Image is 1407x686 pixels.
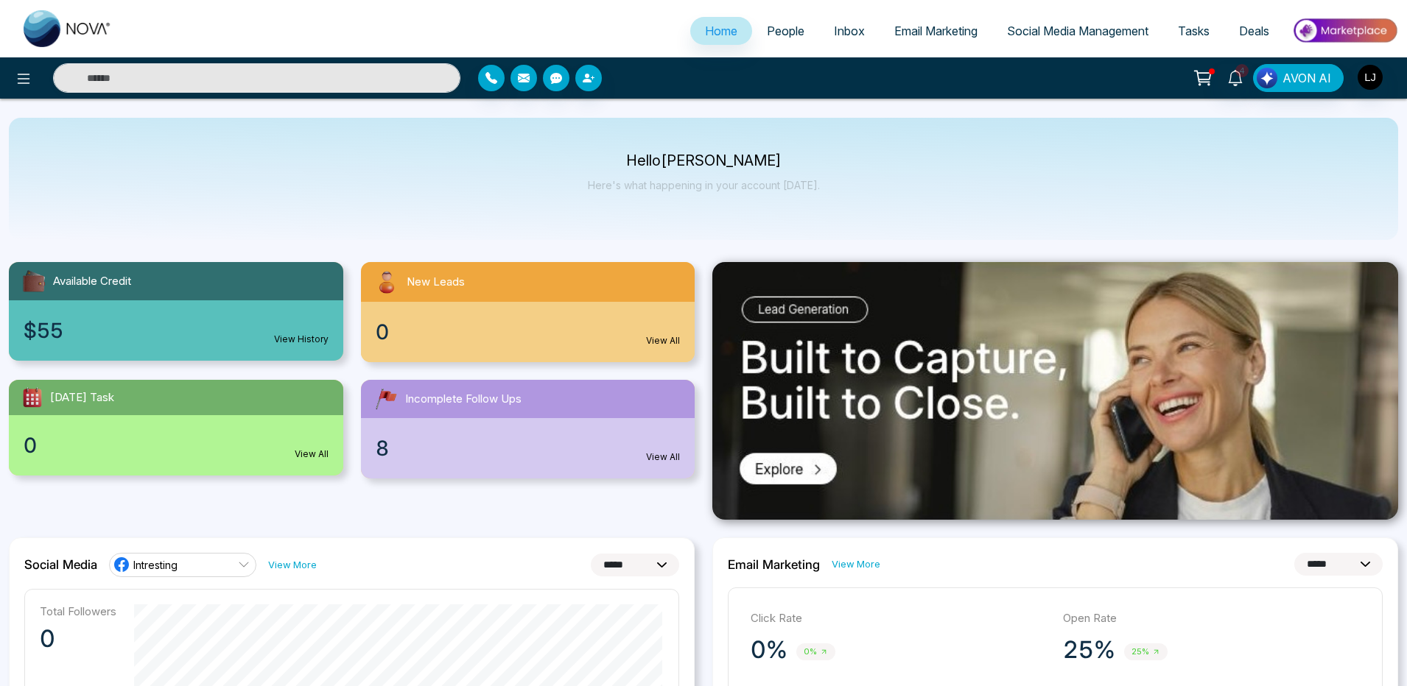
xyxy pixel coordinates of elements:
[1291,14,1398,47] img: Market-place.gif
[352,380,704,478] a: Incomplete Follow Ups8View All
[1253,64,1344,92] button: AVON AI
[894,24,978,38] span: Email Marketing
[40,604,116,618] p: Total Followers
[1063,610,1361,627] p: Open Rate
[24,430,37,461] span: 0
[1124,643,1168,660] span: 25%
[751,610,1048,627] p: Click Rate
[1283,69,1331,87] span: AVON AI
[24,10,112,47] img: Nova CRM Logo
[767,24,804,38] span: People
[796,643,835,660] span: 0%
[405,391,522,408] span: Incomplete Follow Ups
[1178,24,1210,38] span: Tasks
[728,557,820,572] h2: Email Marketing
[588,155,820,167] p: Hello [PERSON_NAME]
[274,333,329,346] a: View History
[690,17,752,45] a: Home
[834,24,865,38] span: Inbox
[50,389,114,406] span: [DATE] Task
[752,17,819,45] a: People
[880,17,992,45] a: Email Marketing
[295,448,329,461] a: View All
[24,315,63,346] span: $55
[53,273,131,290] span: Available Credit
[646,334,680,347] a: View All
[1235,64,1249,77] span: 4
[1218,64,1253,90] a: 4
[588,179,820,191] p: Here's what happening in your account [DATE].
[832,557,880,571] a: View More
[1358,65,1383,90] img: User Avatar
[40,624,116,654] p: 0
[373,268,401,296] img: newLeads.svg
[1257,68,1277,88] img: Lead Flow
[751,635,787,665] p: 0%
[24,557,97,572] h2: Social Media
[376,317,389,347] span: 0
[705,24,737,38] span: Home
[1007,24,1148,38] span: Social Media Management
[133,558,178,572] span: Intresting
[1239,24,1269,38] span: Deals
[646,450,680,464] a: View All
[352,262,704,362] a: New Leads0View All
[1163,17,1224,45] a: Tasks
[373,386,399,412] img: followUps.svg
[992,17,1163,45] a: Social Media Management
[819,17,880,45] a: Inbox
[1357,636,1392,671] iframe: Intercom live chat
[268,558,317,572] a: View More
[21,386,44,409] img: todayTask.svg
[1224,17,1284,45] a: Deals
[407,274,465,291] span: New Leads
[376,433,389,464] span: 8
[21,268,47,294] img: availableCredit.svg
[712,262,1398,520] img: .
[1063,635,1115,665] p: 25%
